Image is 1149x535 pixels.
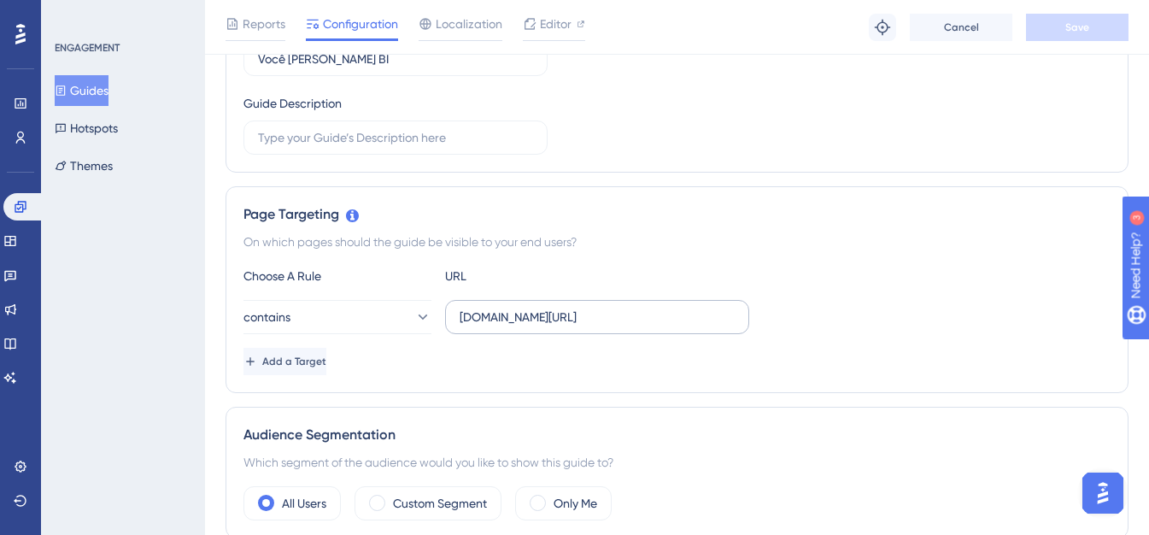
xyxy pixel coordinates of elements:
span: Save [1065,21,1089,34]
span: Add a Target [262,355,326,368]
div: On which pages should the guide be visible to your end users? [243,232,1111,252]
label: All Users [282,493,326,514]
span: Cancel [944,21,979,34]
button: Themes [55,150,113,181]
div: Choose A Rule [243,266,431,286]
div: Page Targeting [243,204,1111,225]
button: Save [1026,14,1128,41]
div: ENGAGEMENT [55,41,120,55]
span: Need Help? [40,4,107,25]
span: Localization [436,14,502,34]
button: Hotspots [55,113,118,144]
input: yourwebsite.com/path [460,308,735,326]
div: Guide Description [243,93,342,114]
button: Guides [55,75,108,106]
button: Cancel [910,14,1012,41]
span: Configuration [323,14,398,34]
span: contains [243,307,290,327]
div: Which segment of the audience would you like to show this guide to? [243,452,1111,473]
input: Type your Guide’s Name here [258,50,533,68]
iframe: UserGuiding AI Assistant Launcher [1077,467,1128,519]
span: Editor [540,14,572,34]
label: Only Me [554,493,597,514]
button: contains [243,300,431,334]
button: Add a Target [243,348,326,375]
input: Type your Guide’s Description here [258,128,533,147]
div: URL [445,266,633,286]
div: Audience Segmentation [243,425,1111,445]
label: Custom Segment [393,493,487,514]
div: 3 [119,9,124,22]
span: Reports [243,14,285,34]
